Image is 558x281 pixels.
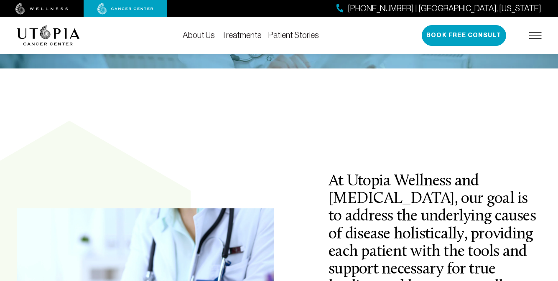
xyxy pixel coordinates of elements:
[97,3,153,15] img: cancer center
[336,3,541,15] a: [PHONE_NUMBER] | [GEOGRAPHIC_DATA], [US_STATE]
[183,30,215,40] a: About Us
[222,30,262,40] a: Treatments
[348,3,541,15] span: [PHONE_NUMBER] | [GEOGRAPHIC_DATA], [US_STATE]
[15,3,68,15] img: wellness
[529,32,542,39] img: icon-hamburger
[268,30,319,40] a: Patient Stories
[17,25,80,46] img: logo
[422,25,506,46] button: Book Free Consult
